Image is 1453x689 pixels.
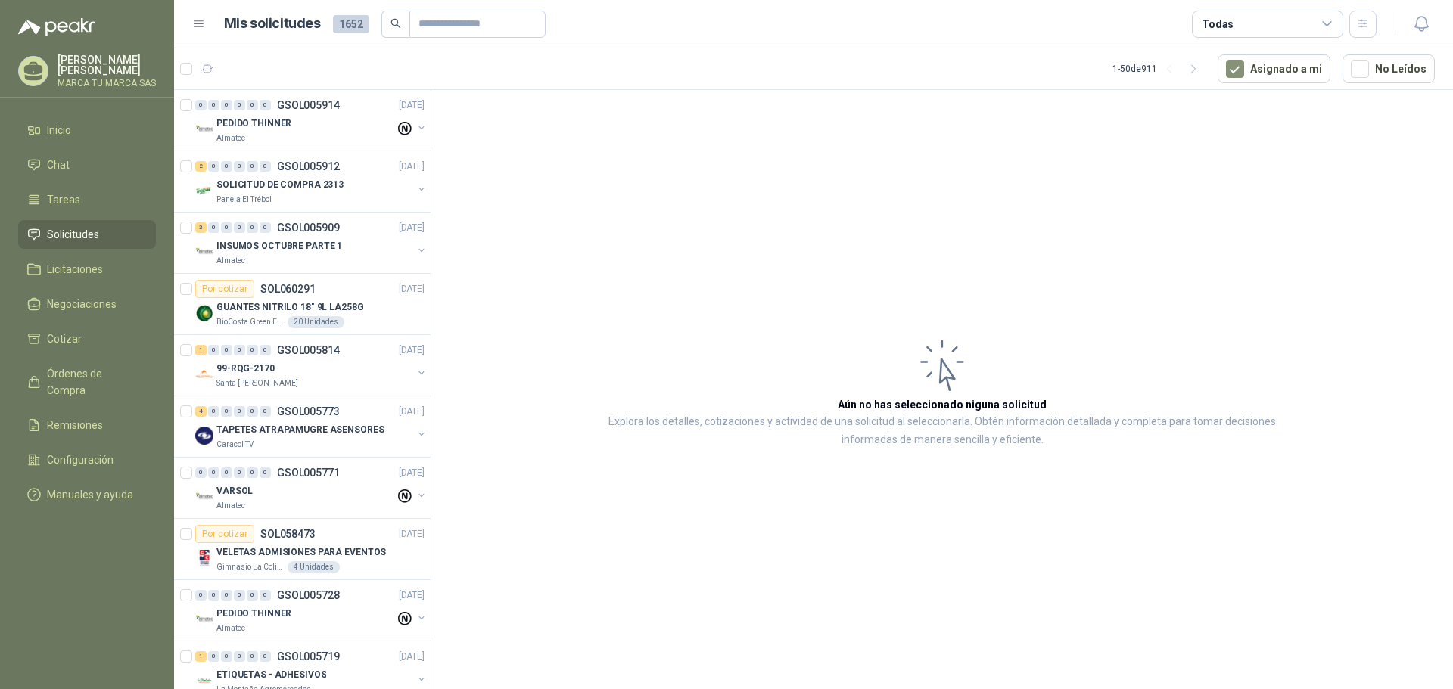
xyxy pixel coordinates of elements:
img: Company Logo [195,427,213,445]
a: Licitaciones [18,255,156,284]
div: 4 [195,406,207,417]
p: GSOL005773 [277,406,340,417]
div: 1 [195,651,207,662]
div: 0 [208,406,219,417]
img: Company Logo [195,304,213,322]
img: Company Logo [195,610,213,628]
p: [PERSON_NAME] [PERSON_NAME] [58,54,156,76]
div: 0 [247,161,258,172]
span: Inicio [47,122,71,138]
a: 3 0 0 0 0 0 GSOL005909[DATE] Company LogoINSUMOS OCTUBRE PARTE 1Almatec [195,219,428,267]
p: VELETAS ADMISIONES PARA EVENTOS [216,545,386,560]
p: Almatec [216,622,245,635]
div: 0 [208,651,219,662]
p: [DATE] [399,221,425,235]
div: 0 [260,345,271,355]
div: 0 [260,406,271,417]
p: SOL058473 [260,529,316,539]
span: Licitaciones [47,261,103,278]
p: Santa [PERSON_NAME] [216,377,298,390]
p: GSOL005728 [277,590,340,601]
div: 0 [260,222,271,233]
span: Configuración [47,452,114,468]
span: Tareas [47,191,80,208]
a: 0 0 0 0 0 0 GSOL005728[DATE] Company LogoPEDIDO THINNERAlmatec [195,586,428,635]
p: GSOL005914 [277,100,340,110]
span: 1652 [333,15,369,33]
img: Company Logo [195,488,213,506]
p: Almatec [216,255,245,267]
div: 0 [221,222,232,233]
p: SOLICITUD DE COMPRA 2313 [216,178,344,192]
span: search [390,18,401,29]
a: 1 0 0 0 0 0 GSOL005814[DATE] Company Logo99-RQG-2170Santa [PERSON_NAME] [195,341,428,390]
p: [DATE] [399,282,425,296]
a: 4 0 0 0 0 0 GSOL005773[DATE] Company LogoTAPETES ATRAPAMUGRE ASENSORESCaracol TV [195,402,428,451]
div: 0 [195,590,207,601]
div: 0 [208,161,219,172]
div: Por cotizar [195,525,254,543]
p: VARSOL [216,484,253,498]
div: 0 [195,100,207,110]
p: PEDIDO THINNER [216,607,291,621]
img: Company Logo [195,182,213,200]
div: 0 [234,345,245,355]
a: Por cotizarSOL060291[DATE] Company LogoGUANTES NITRILO 18" 9L LA258GBioCosta Green Energy S.A.S20... [174,274,431,335]
span: Órdenes de Compra [47,365,142,399]
div: 0 [208,100,219,110]
div: 0 [234,222,245,233]
p: MARCA TU MARCA SAS [58,79,156,88]
a: 2 0 0 0 0 0 GSOL005912[DATE] Company LogoSOLICITUD DE COMPRA 2313Panela El Trébol [195,157,428,206]
div: 2 [195,161,207,172]
p: Almatec [216,500,245,512]
div: 0 [260,590,271,601]
p: TAPETES ATRAPAMUGRE ASENSORES [216,423,384,437]
div: 1 - 50 de 911 [1112,57,1206,81]
div: 0 [260,161,271,172]
p: [DATE] [399,98,425,113]
a: Negociaciones [18,290,156,318]
p: GSOL005814 [277,345,340,355]
button: No Leídos [1343,54,1435,83]
p: INSUMOS OCTUBRE PARTE 1 [216,239,342,253]
div: 0 [221,100,232,110]
a: Inicio [18,116,156,144]
p: GSOL005912 [277,161,340,172]
div: 0 [234,161,245,172]
p: GSOL005909 [277,222,340,233]
span: Manuales y ayuda [47,486,133,503]
p: GSOL005771 [277,467,340,478]
div: 20 Unidades [288,316,344,328]
div: 4 Unidades [288,561,340,573]
p: [DATE] [399,466,425,480]
p: [DATE] [399,160,425,174]
div: 0 [221,651,232,662]
p: [DATE] [399,527,425,542]
div: 0 [234,406,245,417]
a: 0 0 0 0 0 0 GSOL005771[DATE] Company LogoVARSOLAlmatec [195,464,428,512]
div: 0 [208,222,219,233]
p: [DATE] [399,405,425,419]
div: 0 [260,467,271,478]
div: 0 [260,651,271,662]
div: 0 [221,406,232,417]
div: 0 [221,590,232,601]
p: SOL060291 [260,284,316,294]
div: 3 [195,222,207,233]
div: Todas [1202,16,1234,33]
div: 0 [234,100,245,110]
div: 0 [234,467,245,478]
a: Por cotizarSOL058473[DATE] Company LogoVELETAS ADMISIONES PARA EVENTOSGimnasio La Colina4 Unidades [174,519,431,580]
p: 99-RQG-2170 [216,362,275,376]
p: Explora los detalles, cotizaciones y actividad de una solicitud al seleccionarla. Obtén informaci... [583,413,1302,449]
span: Negociaciones [47,296,117,312]
p: BioCosta Green Energy S.A.S [216,316,285,328]
span: Chat [47,157,70,173]
div: 0 [260,100,271,110]
p: Almatec [216,132,245,144]
a: Manuales y ayuda [18,480,156,509]
p: [DATE] [399,343,425,358]
div: 0 [221,467,232,478]
p: PEDIDO THINNER [216,116,291,131]
p: Gimnasio La Colina [216,561,285,573]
